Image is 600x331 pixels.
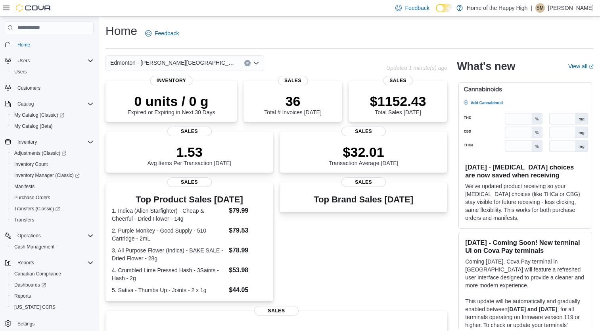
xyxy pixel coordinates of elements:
[14,271,61,277] span: Canadian Compliance
[17,260,34,266] span: Reports
[436,4,452,12] input: Dark Mode
[105,23,137,39] h1: Home
[8,291,97,302] button: Reports
[17,42,30,48] span: Home
[264,93,321,115] div: Total # Invoices [DATE]
[14,258,94,267] span: Reports
[11,121,56,131] a: My Catalog (Beta)
[244,60,251,66] button: Clear input
[8,268,97,279] button: Canadian Compliance
[11,242,58,252] a: Cash Management
[548,3,594,13] p: [PERSON_NAME]
[14,56,33,65] button: Users
[112,246,226,262] dt: 3. All Purpose Flower (Indica) - BAKE SALE - Dried Flower - 28g
[17,139,37,145] span: Inventory
[8,121,97,132] button: My Catalog (Beta)
[14,69,27,75] span: Users
[11,171,83,180] a: Inventory Manager (Classic)
[14,40,33,50] a: Home
[14,282,46,288] span: Dashboards
[14,183,35,190] span: Manifests
[457,60,515,73] h2: What's new
[14,56,94,65] span: Users
[11,110,94,120] span: My Catalog (Classic)
[11,280,94,290] span: Dashboards
[14,137,40,147] button: Inventory
[14,83,94,93] span: Customers
[14,217,34,223] span: Transfers
[11,110,67,120] a: My Catalog (Classic)
[142,25,182,41] a: Feedback
[112,227,226,242] dt: 2. Purple Monkey - Good Supply - 510 Cartridge - 2mL
[229,266,267,275] dd: $53.98
[16,4,52,12] img: Cova
[11,67,94,77] span: Users
[11,171,94,180] span: Inventory Manager (Classic)
[535,3,545,13] div: Stephen MacInnis
[341,127,386,136] span: Sales
[14,83,44,93] a: Customers
[112,207,226,223] dt: 1. Indica (Alien Starfighter) - Cheap & Cheerful - Dried Flower - 14g
[112,266,226,282] dt: 4. Crumbled Lime Pressed Hash - 3Saints - Hash - 2g
[8,192,97,203] button: Purchase Orders
[508,306,557,312] strong: [DATE] and [DATE]
[14,231,94,241] span: Operations
[14,244,54,250] span: Cash Management
[568,63,594,69] a: View allExternal link
[14,172,80,179] span: Inventory Manager (Classic)
[254,306,299,316] span: Sales
[8,170,97,181] a: Inventory Manager (Classic)
[11,193,94,202] span: Purchase Orders
[11,148,94,158] span: Adjustments (Classic)
[11,160,51,169] a: Inventory Count
[531,3,532,13] p: |
[264,93,321,109] p: 36
[11,291,94,301] span: Reports
[11,160,94,169] span: Inventory Count
[14,161,48,167] span: Inventory Count
[329,144,399,166] div: Transaction Average [DATE]
[370,93,426,109] p: $1152.43
[314,195,413,204] h3: Top Brand Sales [DATE]
[465,239,585,254] h3: [DATE] - Coming Soon! New terminal UI on Cova Pay terminals
[11,121,94,131] span: My Catalog (Beta)
[14,258,37,267] button: Reports
[11,182,38,191] a: Manifests
[11,204,63,214] a: Transfers (Classic)
[11,302,59,312] a: [US_STATE] CCRS
[14,137,94,147] span: Inventory
[11,242,94,252] span: Cash Management
[2,55,97,66] button: Users
[14,194,50,201] span: Purchase Orders
[11,215,37,225] a: Transfers
[8,159,97,170] button: Inventory Count
[2,257,97,268] button: Reports
[386,65,447,71] p: Updated 1 minute(s) ago
[128,93,215,109] p: 0 units / 0 g
[11,148,69,158] a: Adjustments (Classic)
[8,66,97,77] button: Users
[11,215,94,225] span: Transfers
[8,214,97,225] button: Transfers
[11,291,34,301] a: Reports
[14,40,94,50] span: Home
[2,98,97,110] button: Catalog
[8,302,97,313] button: [US_STATE] CCRS
[17,58,30,64] span: Users
[17,101,34,107] span: Catalog
[8,148,97,159] a: Adjustments (Classic)
[11,302,94,312] span: Washington CCRS
[11,280,49,290] a: Dashboards
[11,67,30,77] a: Users
[112,195,267,204] h3: Top Product Sales [DATE]
[253,60,259,66] button: Open list of options
[112,286,226,294] dt: 5. Sativa - Thumbs Up - Joints - 2 x 1g
[11,204,94,214] span: Transfers (Classic)
[148,144,232,166] div: Avg Items Per Transaction [DATE]
[8,181,97,192] button: Manifests
[150,76,193,85] span: Inventory
[17,321,35,327] span: Settings
[167,127,212,136] span: Sales
[229,226,267,235] dd: $79.53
